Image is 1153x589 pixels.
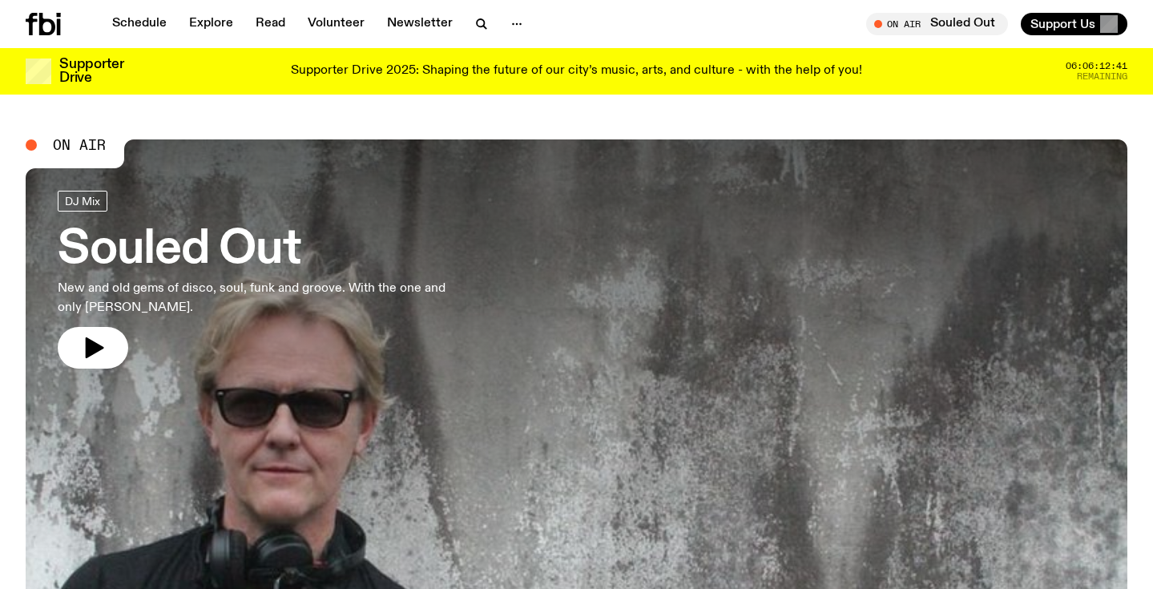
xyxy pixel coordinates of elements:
span: 06:06:12:41 [1066,62,1127,71]
span: Remaining [1077,72,1127,81]
span: DJ Mix [65,195,100,207]
a: DJ Mix [58,191,107,212]
a: Volunteer [298,13,374,35]
h3: Souled Out [58,228,468,272]
p: Supporter Drive 2025: Shaping the future of our city’s music, arts, and culture - with the help o... [291,64,862,79]
a: Read [246,13,295,35]
span: Support Us [1030,17,1095,31]
a: Newsletter [377,13,462,35]
h3: Supporter Drive [59,58,123,85]
p: New and old gems of disco, soul, funk and groove. With the one and only [PERSON_NAME]. [58,279,468,317]
span: On Air [53,138,106,152]
a: Schedule [103,13,176,35]
a: Souled OutNew and old gems of disco, soul, funk and groove. With the one and only [PERSON_NAME]. [58,191,468,369]
button: On AirSouled Out [866,13,1008,35]
button: Support Us [1021,13,1127,35]
a: Explore [179,13,243,35]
